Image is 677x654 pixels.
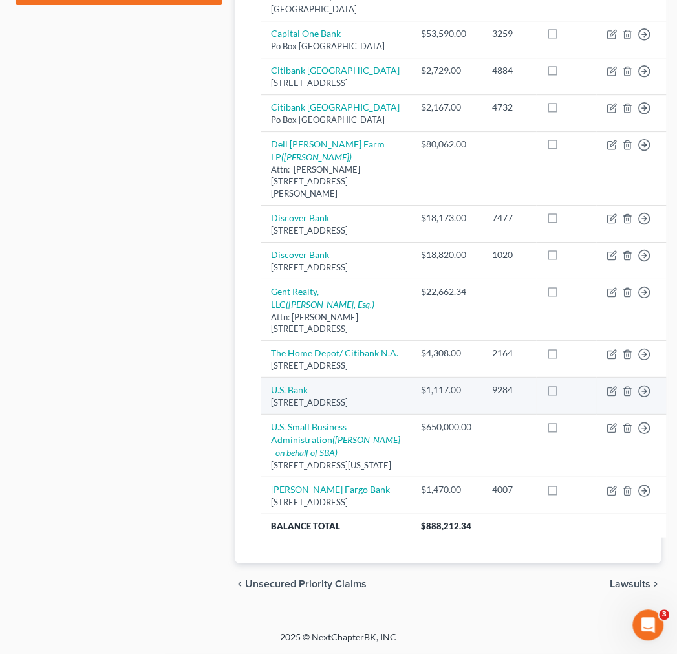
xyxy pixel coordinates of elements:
[493,347,526,360] div: 2164
[493,101,526,114] div: 4732
[286,299,375,310] i: ([PERSON_NAME], Esq.)
[272,347,399,358] a: The Home Depot/ Citibank N.A.
[272,496,401,508] div: [STREET_ADDRESS]
[422,521,472,531] span: $888,212.34
[422,212,472,224] div: $18,173.00
[493,27,526,40] div: 3259
[493,384,526,397] div: 9284
[422,138,472,151] div: $80,062.00
[272,40,401,52] div: Po Box [GEOGRAPHIC_DATA]
[272,384,308,395] a: U.S. Bank
[422,101,472,114] div: $2,167.00
[422,347,472,360] div: $4,308.00
[272,65,400,76] a: Citibank [GEOGRAPHIC_DATA]
[272,212,330,223] a: Discover Bank
[272,28,341,39] a: Capital One Bank
[272,397,401,409] div: [STREET_ADDRESS]
[272,360,401,372] div: [STREET_ADDRESS]
[422,285,472,298] div: $22,662.34
[272,114,401,126] div: Po Box [GEOGRAPHIC_DATA]
[493,212,526,224] div: 7477
[235,579,367,589] button: chevron_left Unsecured Priority Claims
[272,421,401,458] a: U.S. Small Business Administration([PERSON_NAME] - on behalf of SBA)
[660,610,670,620] span: 3
[422,27,472,40] div: $53,590.00
[235,579,246,589] i: chevron_left
[493,483,526,496] div: 4007
[493,248,526,261] div: 1020
[633,610,664,641] iframe: Intercom live chat
[422,384,472,397] div: $1,117.00
[422,64,472,77] div: $2,729.00
[272,261,401,274] div: [STREET_ADDRESS]
[651,579,661,589] i: chevron_right
[493,64,526,77] div: 4884
[422,483,472,496] div: $1,470.00
[28,631,649,654] div: 2025 © NextChapterBK, INC
[282,151,352,162] i: ([PERSON_NAME])
[272,459,401,472] div: [STREET_ADDRESS][US_STATE]
[272,164,401,200] div: Attn: [PERSON_NAME] [STREET_ADDRESS][PERSON_NAME]
[272,286,375,310] a: Gent Realty, LLC([PERSON_NAME], Esq.)
[610,579,661,589] button: Lawsuits chevron_right
[610,579,651,589] span: Lawsuits
[246,579,367,589] span: Unsecured Priority Claims
[272,77,401,89] div: [STREET_ADDRESS]
[272,224,401,237] div: [STREET_ADDRESS]
[272,434,401,458] i: ([PERSON_NAME] - on behalf of SBA)
[272,484,391,495] a: [PERSON_NAME] Fargo Bank
[422,420,472,433] div: $650,000.00
[272,102,400,113] a: Citibank [GEOGRAPHIC_DATA]
[272,311,401,335] div: Attn: [PERSON_NAME] [STREET_ADDRESS]
[422,248,472,261] div: $18,820.00
[272,249,330,260] a: Discover Bank
[272,138,385,162] a: Dell [PERSON_NAME] Farm LP([PERSON_NAME])
[261,514,411,538] th: Balance Total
